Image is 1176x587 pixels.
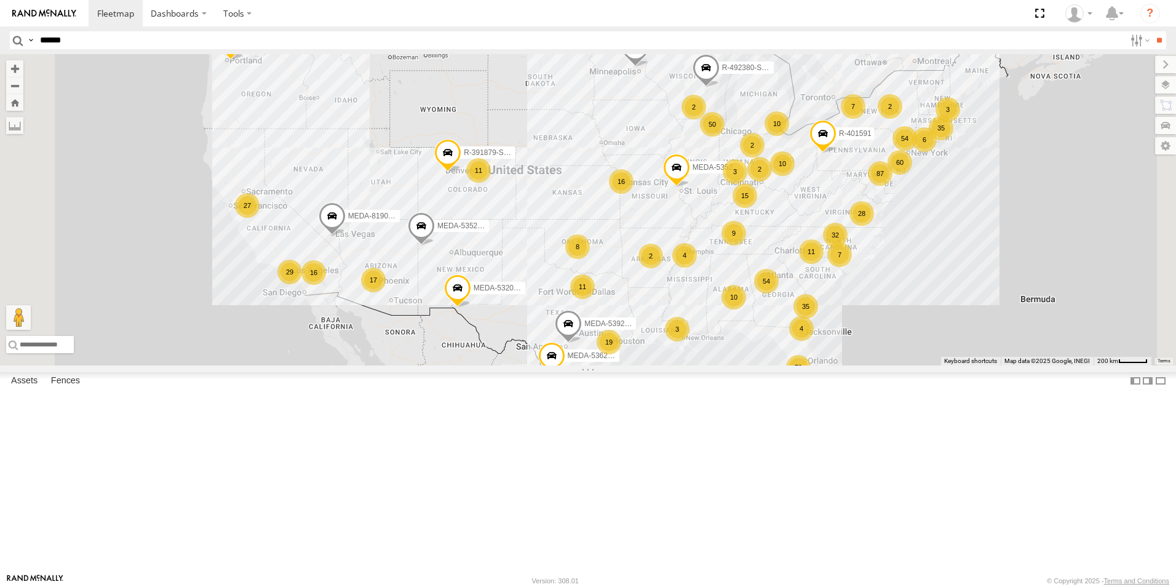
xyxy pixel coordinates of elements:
[597,330,621,354] div: 19
[6,77,23,94] button: Zoom out
[6,305,31,330] button: Drag Pegman onto the map to open Street View
[1126,31,1152,49] label: Search Filter Options
[936,97,960,122] div: 3
[693,164,756,172] span: MEDA-535204-Roll
[1047,577,1169,585] div: © Copyright 2025 -
[1155,137,1176,154] label: Map Settings
[770,151,795,176] div: 10
[878,94,902,119] div: 2
[6,117,23,134] label: Measure
[789,316,814,341] div: 4
[7,575,63,587] a: Visit our Website
[681,95,706,119] div: 2
[892,126,917,151] div: 54
[1104,577,1169,585] a: Terms and Conditions
[1158,359,1170,364] a: Terms (opens in new tab)
[565,234,590,259] div: 8
[570,274,595,299] div: 11
[584,320,648,329] span: MEDA-539283-Roll
[721,221,746,246] div: 9
[929,116,953,140] div: 35
[733,183,757,208] div: 15
[721,285,746,309] div: 10
[793,294,818,319] div: 35
[235,193,260,218] div: 27
[1061,4,1097,23] div: Isaac McLaurin
[1140,4,1160,23] i: ?
[1154,372,1167,390] label: Hide Summary Table
[1129,372,1142,390] label: Dock Summary Table to the Left
[609,169,634,194] div: 16
[827,242,852,267] div: 7
[888,150,912,175] div: 60
[912,127,937,152] div: 6
[700,112,725,137] div: 50
[723,159,747,184] div: 3
[568,351,631,360] span: MEDA-536205-Roll
[6,60,23,77] button: Zoom in
[1142,372,1154,390] label: Dock Summary Table to the Right
[1004,357,1090,364] span: Map data ©2025 Google, INEGI
[849,201,874,226] div: 28
[277,260,302,284] div: 29
[437,222,501,230] span: MEDA-535215-Roll
[754,269,779,293] div: 54
[638,244,663,268] div: 2
[839,129,872,138] span: R-401591
[466,158,491,183] div: 11
[45,372,86,389] label: Fences
[1097,357,1118,364] span: 200 km
[361,268,386,292] div: 17
[722,63,777,72] span: R-492380-Swing
[799,239,824,264] div: 11
[12,9,76,18] img: rand-logo.svg
[301,260,326,285] div: 16
[6,94,23,111] button: Zoom Home
[765,111,789,136] div: 10
[868,161,892,186] div: 87
[1094,357,1151,365] button: Map Scale: 200 km per 44 pixels
[841,94,865,119] div: 7
[747,157,772,182] div: 2
[348,212,411,220] span: MEDA-819066-Roll
[672,243,697,268] div: 4
[823,223,848,247] div: 32
[740,133,765,158] div: 2
[464,149,518,158] span: R-391879-Swing
[944,357,997,365] button: Keyboard shortcuts
[665,317,689,341] div: 3
[474,284,537,292] span: MEDA-532003-Roll
[532,577,579,585] div: Version: 308.01
[26,31,36,49] label: Search Query
[786,355,811,380] div: 79
[5,372,44,389] label: Assets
